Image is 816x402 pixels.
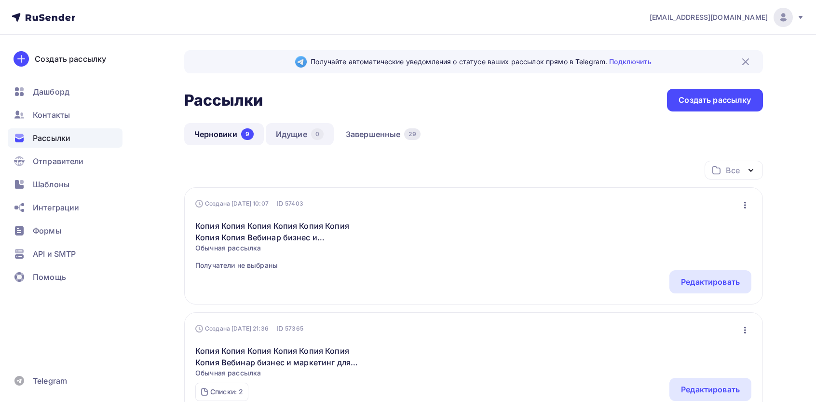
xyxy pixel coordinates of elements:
[266,123,334,145] a: Идущие0
[195,345,361,368] a: Копия Копия Копия Копия Копия Копия Копия Вебинар бизнес и маркетинг для заказчиков
[195,325,269,333] div: Создана [DATE] 21:36
[650,13,768,22] span: [EMAIL_ADDRESS][DOMAIN_NAME]
[33,271,66,283] span: Помощь
[276,199,283,208] span: ID
[195,368,361,378] span: Обычная рассылка
[241,128,254,140] div: 9
[210,387,243,397] div: Списки: 2
[726,165,739,176] div: Все
[679,95,751,106] div: Создать рассылку
[33,132,70,144] span: Рассылки
[311,57,651,67] span: Получайте автоматические уведомления о статусе ваших рассылок прямо в Telegram.
[195,200,269,208] div: Создана [DATE] 10:07
[8,105,122,125] a: Контакты
[8,128,122,148] a: Рассылки
[681,384,740,395] div: Редактировать
[8,175,122,194] a: Шаблоны
[681,276,740,288] div: Редактировать
[336,123,431,145] a: Завершенные29
[295,56,307,68] img: Telegram
[33,248,76,260] span: API и SMTP
[650,8,804,27] a: [EMAIL_ADDRESS][DOMAIN_NAME]
[609,57,651,66] a: Подключить
[404,128,420,140] div: 29
[8,82,122,101] a: Дашборд
[33,375,67,387] span: Telegram
[311,128,324,140] div: 0
[184,123,264,145] a: Черновики9
[276,324,283,333] span: ID
[195,243,361,253] span: Обычная рассылка
[8,152,122,171] a: Отправители
[195,220,361,243] a: Копия Копия Копия Копия Копия Копия Копия Копия Вебинар бизнес и маркетинг для заказчиков
[33,109,70,121] span: Контакты
[195,261,361,270] span: Получатели не выбраны
[33,179,69,190] span: Шаблоны
[285,199,303,208] span: 57403
[33,155,84,167] span: Отправители
[184,91,263,110] h2: Рассылки
[33,225,61,236] span: Формы
[8,221,122,240] a: Формы
[705,161,763,180] button: Все
[35,53,106,65] div: Создать рассылку
[33,202,79,213] span: Интеграции
[33,86,69,97] span: Дашборд
[285,324,303,333] span: 57365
